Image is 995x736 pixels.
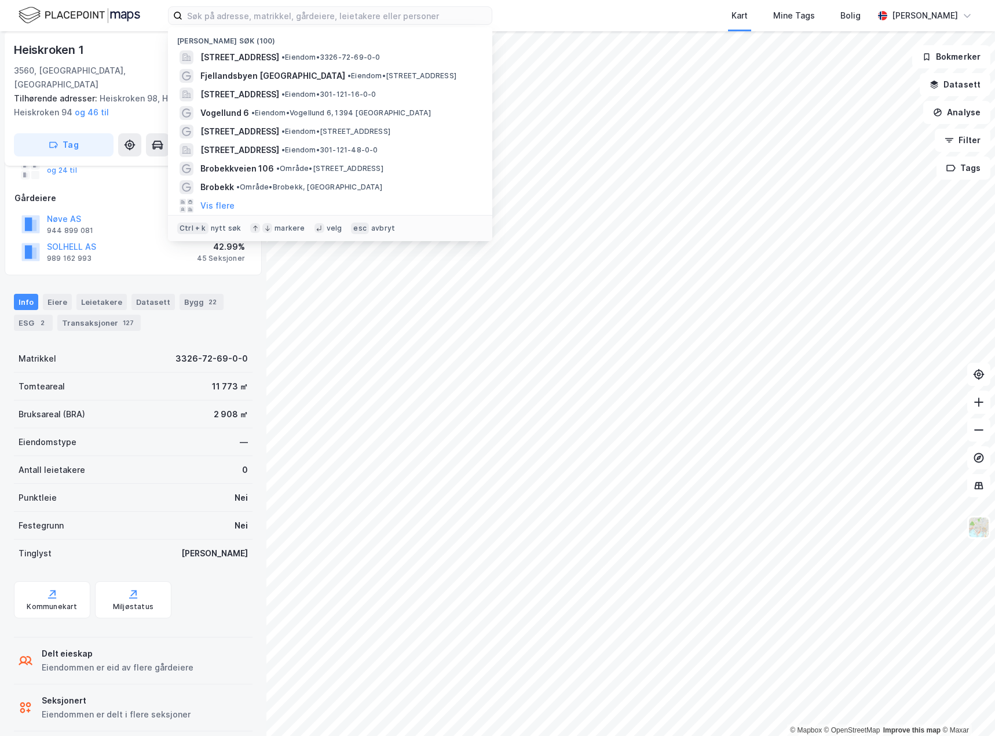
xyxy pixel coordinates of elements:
div: Eiendomstype [19,435,76,449]
button: Analyse [923,101,990,124]
iframe: Chat Widget [937,680,995,736]
div: Antall leietakere [19,463,85,477]
button: Datasett [920,73,990,96]
div: Delt eieskap [42,647,193,661]
div: Kart [731,9,748,23]
div: [PERSON_NAME] [181,546,248,560]
div: [PERSON_NAME] [892,9,958,23]
div: Eiendommen er eid av flere gårdeiere [42,661,193,675]
span: Brobekk [200,180,234,194]
span: Tilhørende adresser: [14,93,100,103]
span: Eiendom • 301-121-16-0-0 [281,90,376,99]
div: 42.99% [197,240,245,254]
img: Z [968,516,990,538]
span: [STREET_ADDRESS] [200,125,279,139]
span: Område • Brobekk, [GEOGRAPHIC_DATA] [236,183,382,192]
div: Kommunekart [27,602,77,611]
span: [STREET_ADDRESS] [200,88,279,101]
span: Eiendom • Vogellund 6, 1394 [GEOGRAPHIC_DATA] [251,108,431,118]
div: markere [275,224,305,233]
div: Seksjonert [42,694,191,708]
div: Bruksareal (BRA) [19,407,85,421]
span: [STREET_ADDRESS] [200,143,279,157]
button: Tag [14,133,114,156]
div: [PERSON_NAME] søk (100) [168,27,492,48]
span: Område • [STREET_ADDRESS] [276,164,383,173]
div: 127 [120,317,136,329]
span: Eiendom • [STREET_ADDRESS] [347,71,456,81]
div: ESG [14,315,53,331]
button: Filter [935,129,990,152]
span: Eiendom • 3326-72-69-0-0 [281,53,381,62]
div: Nei [235,519,248,533]
div: Mine Tags [773,9,815,23]
input: Søk på adresse, matrikkel, gårdeiere, leietakere eller personer [182,7,492,24]
div: 3326-72-69-0-0 [175,352,248,366]
div: Nei [235,491,248,505]
a: Mapbox [790,726,822,734]
button: Vis flere [200,199,235,213]
div: Datasett [131,294,175,310]
div: 22 [206,296,219,308]
div: Tomteareal [19,380,65,393]
span: • [236,183,240,191]
div: 944 899 081 [47,226,93,235]
div: nytt søk [211,224,242,233]
span: • [347,71,351,80]
span: Eiendom • 301-121-48-0-0 [281,145,378,155]
div: Bolig [840,9,861,23]
span: [STREET_ADDRESS] [200,50,279,64]
div: 0 [242,463,248,477]
div: Info [14,294,38,310]
span: • [281,90,285,99]
span: • [281,127,285,136]
a: Improve this map [883,726,941,734]
span: • [276,164,280,173]
span: Brobekkveien 106 [200,162,274,176]
div: — [240,435,248,449]
a: OpenStreetMap [824,726,880,734]
div: 11 773 ㎡ [212,380,248,393]
button: Bokmerker [912,45,990,68]
div: avbryt [371,224,395,233]
div: 3560, [GEOGRAPHIC_DATA], [GEOGRAPHIC_DATA] [14,64,191,92]
span: Eiendom • [STREET_ADDRESS] [281,127,390,136]
button: Tags [937,156,990,180]
span: Vogellund 6 [200,106,249,120]
div: Matrikkel [19,352,56,366]
div: 45 Seksjoner [197,254,245,263]
img: logo.f888ab2527a4732fd821a326f86c7f29.svg [19,5,140,25]
div: Eiere [43,294,72,310]
span: • [281,53,285,61]
div: Heiskroken 98, Heiskroken 96, Heiskroken 94 [14,92,243,119]
div: Transaksjoner [57,315,141,331]
div: Gårdeiere [14,191,252,205]
div: Festegrunn [19,519,64,533]
div: Eiendommen er delt i flere seksjoner [42,708,191,722]
div: velg [327,224,342,233]
div: Leietakere [76,294,127,310]
div: 2 [36,317,48,329]
div: Miljøstatus [113,602,153,611]
div: Punktleie [19,491,57,505]
div: Heiskroken 1 [14,41,86,59]
div: 989 162 993 [47,254,92,263]
div: Kontrollprogram for chat [937,680,995,736]
div: Bygg [180,294,224,310]
span: • [281,145,285,154]
div: 2 908 ㎡ [214,407,248,421]
span: Fjellandsbyen [GEOGRAPHIC_DATA] [200,69,345,83]
div: Ctrl + k [177,223,208,234]
div: esc [351,223,369,234]
span: • [251,108,255,117]
div: Tinglyst [19,546,52,560]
